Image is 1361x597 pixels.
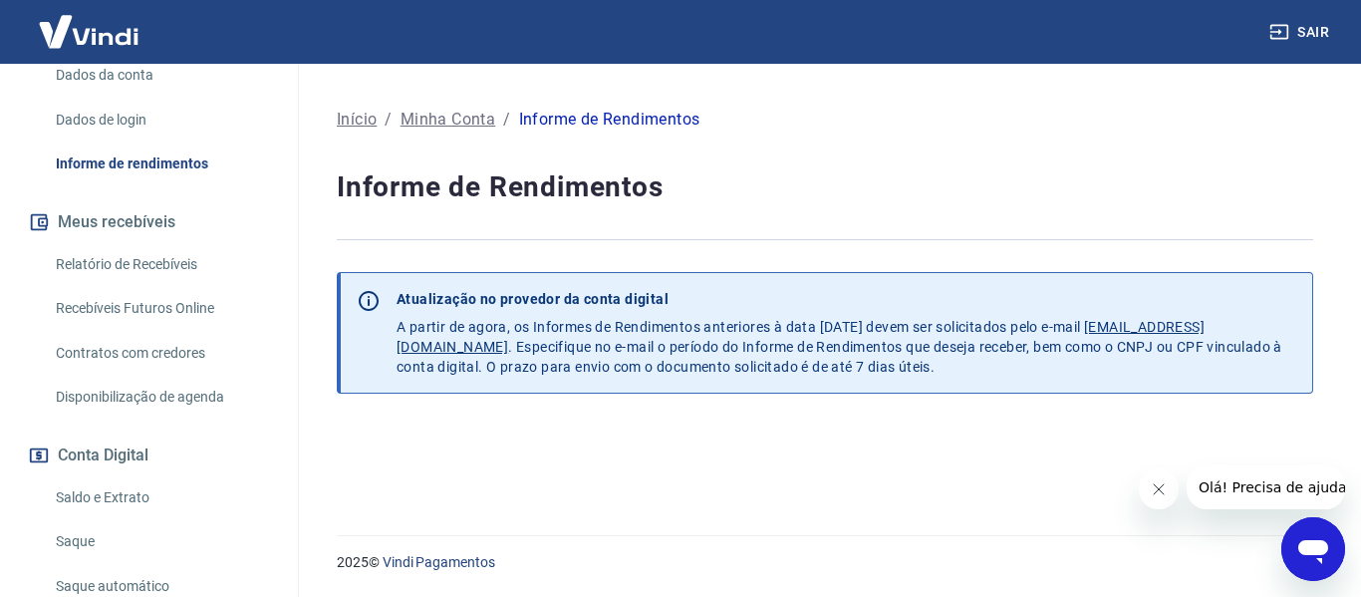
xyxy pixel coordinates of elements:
span: Olá! Precisa de ajuda? [12,14,167,30]
p: 2025 © [337,552,1313,573]
strong: Atualização no provedor da conta digital [397,291,669,307]
p: / [385,108,392,132]
button: Meus recebíveis [24,200,274,244]
iframe: Fechar mensagem [1139,469,1179,509]
p: A partir de agora, os Informes de Rendimentos anteriores à data [DATE] devem ser solicitados pelo... [397,289,1296,377]
a: Dados da conta [48,55,274,96]
button: Conta Digital [24,434,274,477]
a: Minha Conta [401,108,495,132]
a: Início [337,108,377,132]
iframe: Botão para abrir a janela de mensagens [1281,517,1345,581]
a: Saldo e Extrato [48,477,274,518]
a: Recebíveis Futuros Online [48,288,274,329]
p: / [503,108,510,132]
h4: Informe de Rendimentos [337,167,1313,207]
a: Vindi Pagamentos [383,554,495,570]
button: Sair [1265,14,1337,51]
img: Vindi [24,1,153,62]
a: Disponibilização de agenda [48,377,274,418]
a: Dados de login [48,100,274,141]
a: Relatório de Recebíveis [48,244,274,285]
div: Informe de Rendimentos [519,108,700,132]
iframe: Mensagem da empresa [1187,465,1345,509]
a: Saque [48,521,274,562]
a: Contratos com credores [48,333,274,374]
a: Informe de rendimentos [48,144,274,184]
